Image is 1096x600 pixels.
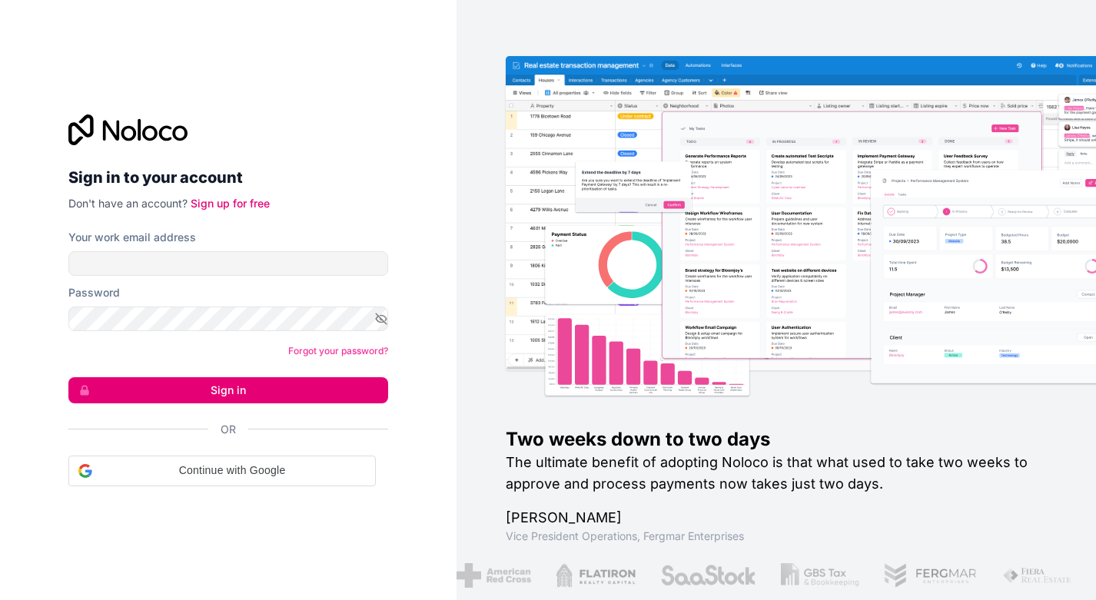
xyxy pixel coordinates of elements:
span: Don't have an account? [68,197,188,210]
h1: Vice President Operations , Fergmar Enterprises [506,529,1047,544]
div: Continue with Google [68,456,376,486]
span: Or [221,422,236,437]
img: /assets/fergmar-CudnrXN5.png [880,563,974,588]
button: Sign in [68,377,388,403]
label: Password [68,285,120,300]
h1: Two weeks down to two days [506,427,1047,452]
img: /assets/saastock-C6Zbiodz.png [656,563,753,588]
img: /assets/flatiron-C8eUkumj.png [553,563,633,588]
h2: Sign in to your account [68,164,388,191]
img: /assets/fiera-fwj2N5v4.png [998,563,1071,588]
span: Continue with Google [98,462,366,479]
img: /assets/american-red-cross-BAupjrZR.png [453,563,528,588]
a: Sign up for free [191,197,270,210]
h1: [PERSON_NAME] [506,507,1047,529]
a: Forgot your password? [288,345,388,356]
input: Password [68,307,388,331]
label: Your work email address [68,230,196,245]
input: Email address [68,251,388,276]
img: /assets/gbstax-C-GtDUiK.png [778,563,856,588]
h2: The ultimate benefit of adopting Noloco is that what used to take two weeks to approve and proces... [506,452,1047,495]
